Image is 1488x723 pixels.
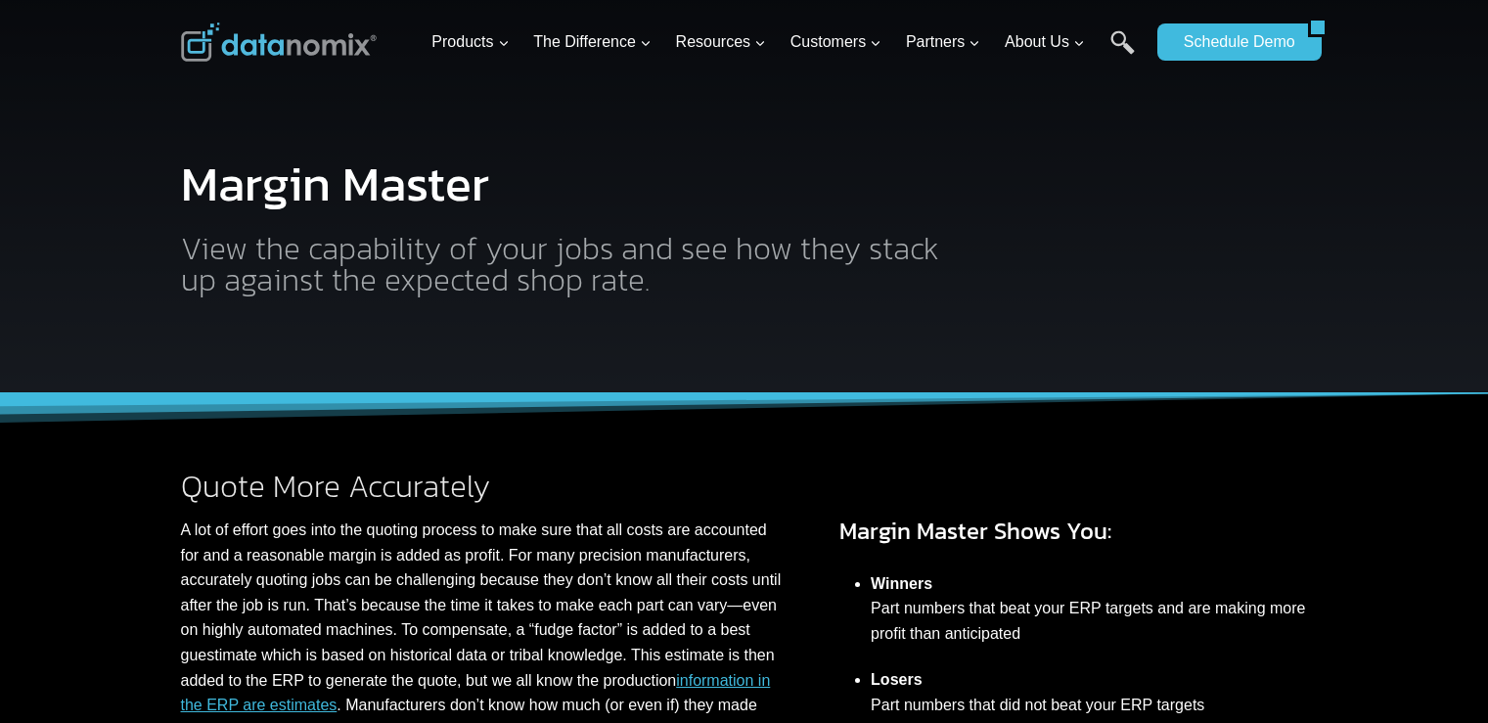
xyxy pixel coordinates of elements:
a: Schedule Demo [1157,23,1308,61]
span: Customers [790,29,881,55]
nav: Primary Navigation [424,11,1148,74]
img: Datanomix [181,23,377,62]
strong: Losers [871,671,922,688]
span: Partners [906,29,980,55]
a: Search [1110,30,1135,74]
span: Products [431,29,509,55]
h2: View the capability of your jobs and see how they stack up against the expected shop rate. [181,233,954,295]
h2: Quote More Accurately [181,471,786,502]
strong: Winners [871,575,932,592]
span: The Difference [533,29,652,55]
h3: Margin Master Shows You: [839,514,1307,549]
h1: Margin Master [181,159,954,208]
li: Part numbers that beat your ERP targets and are making more profit than anticipated [871,561,1307,656]
span: About Us [1005,29,1085,55]
span: Resources [676,29,766,55]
